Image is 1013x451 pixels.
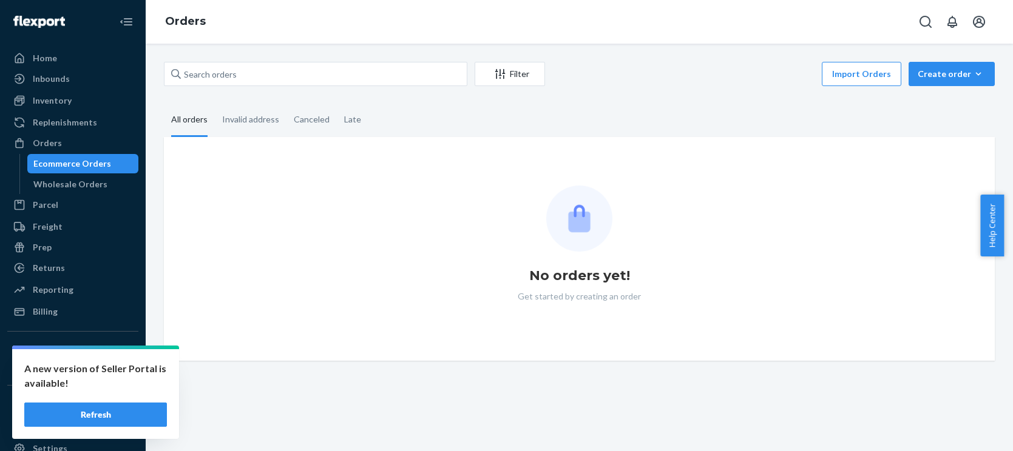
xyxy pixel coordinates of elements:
[33,241,52,253] div: Prep
[7,69,138,89] a: Inbounds
[980,195,1004,256] button: Help Center
[475,68,544,80] div: Filter
[7,302,138,321] a: Billing
[33,221,63,233] div: Freight
[33,52,57,64] div: Home
[913,10,938,34] button: Open Search Box
[7,113,138,132] a: Replenishments
[475,62,545,86] button: Filter
[7,217,138,236] a: Freight
[155,4,215,39] ol: breadcrumbs
[222,104,279,135] div: Invalid address
[7,366,138,380] a: Add Integration
[546,185,612,252] img: Empty list
[7,133,138,153] a: Orders
[529,266,630,286] h1: No orders yet!
[909,62,995,86] button: Create order
[33,116,97,129] div: Replenishments
[33,284,73,296] div: Reporting
[33,262,65,274] div: Returns
[967,10,991,34] button: Open account menu
[7,195,138,215] a: Parcel
[27,154,139,173] a: Ecommerce Orders
[164,62,467,86] input: Search orders
[940,10,964,34] button: Open notifications
[24,361,167,390] p: A new version of Seller Portal is available!
[33,199,58,211] div: Parcel
[24,403,167,427] button: Refresh
[33,158,111,170] div: Ecommerce Orders
[33,137,62,149] div: Orders
[7,280,138,299] a: Reporting
[33,178,107,190] div: Wholesale Orders
[518,290,641,302] p: Get started by creating an order
[918,68,986,80] div: Create order
[7,48,138,68] a: Home
[33,95,72,107] div: Inventory
[7,341,138,361] button: Integrations
[822,62,901,86] button: Import Orders
[7,395,138,415] button: Fast Tags
[294,104,330,135] div: Canceled
[114,10,138,34] button: Close Navigation
[33,345,84,357] div: Integrations
[7,91,138,110] a: Inventory
[13,16,65,28] img: Flexport logo
[171,104,208,137] div: All orders
[7,238,138,257] a: Prep
[27,175,139,194] a: Wholesale Orders
[33,73,70,85] div: Inbounds
[7,258,138,278] a: Returns
[7,419,138,434] a: Add Fast Tag
[165,15,206,28] a: Orders
[344,104,361,135] div: Late
[33,306,58,318] div: Billing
